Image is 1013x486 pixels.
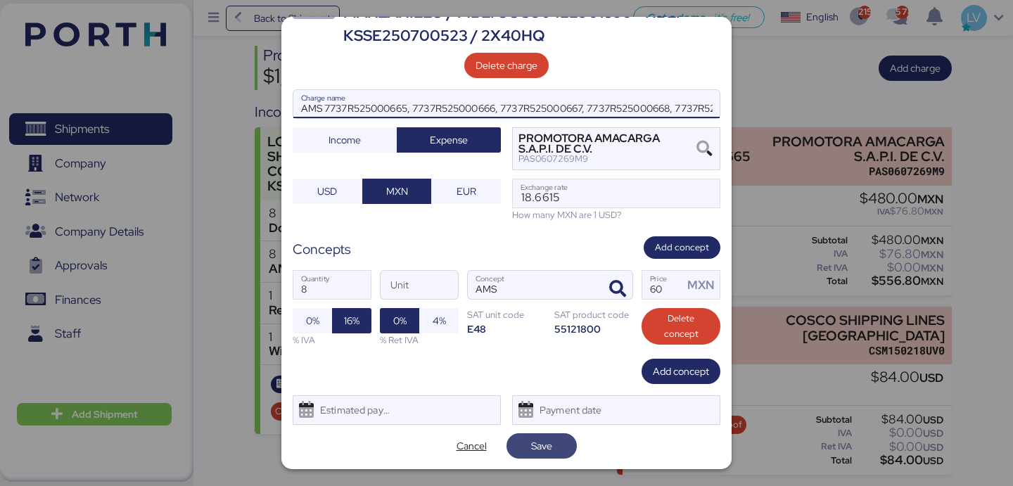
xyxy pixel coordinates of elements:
button: Delete concept [642,308,720,345]
span: Expense [430,132,468,148]
button: MXN [362,179,432,204]
input: Quantity [293,271,371,299]
span: 16% [344,312,359,329]
div: How many MXN are 1 USD? [512,208,720,222]
input: Concept [468,271,599,299]
span: 4% [433,312,446,329]
div: % Ret IVA [380,333,459,347]
div: E48 [467,322,546,335]
span: Save [531,437,552,454]
div: Concepts [293,239,351,260]
button: Save [507,433,577,459]
button: 0% [380,308,419,333]
button: USD [293,179,362,204]
div: PROMOTORA AMACARGA S.A.P.I. DE C.V. [518,134,695,154]
span: USD [317,183,337,200]
button: 4% [419,308,459,333]
span: Add concept [653,363,709,380]
div: SAT product code [554,308,633,321]
button: 0% [293,308,332,333]
div: SAT unit code [467,308,546,321]
span: EUR [457,183,476,200]
input: Charge name [293,90,720,118]
span: MXN [386,183,408,200]
button: 16% [332,308,371,333]
input: Exchange rate [513,179,720,207]
div: PAS0607269M9 [518,154,695,164]
div: % IVA [293,333,371,347]
input: Price [642,271,683,299]
input: Unit [381,271,458,299]
span: Add concept [655,240,709,255]
button: Cancel [436,433,507,459]
span: Delete charge [476,57,537,74]
button: Delete charge [464,53,549,78]
button: Add concept [642,359,720,384]
span: Cancel [457,437,487,454]
div: 55121800 [554,322,633,335]
button: Add concept [644,236,720,260]
button: EUR [431,179,501,204]
div: MXN [687,276,720,294]
span: 0% [306,312,319,329]
button: Expense [397,127,501,153]
span: Income [329,132,361,148]
span: 0% [393,312,407,329]
button: ConceptConcept [603,274,632,304]
button: Income [293,127,397,153]
span: Delete concept [653,311,709,342]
